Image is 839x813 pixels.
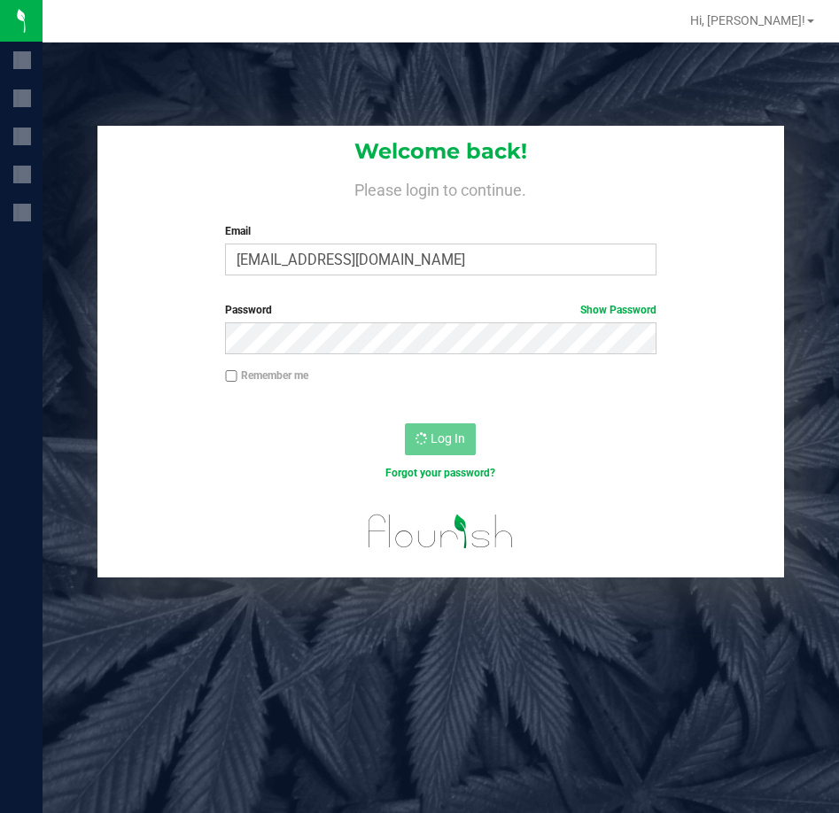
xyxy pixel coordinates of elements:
[97,140,783,163] h1: Welcome back!
[225,304,272,316] span: Password
[225,223,656,239] label: Email
[385,467,495,479] a: Forgot your password?
[97,177,783,198] h4: Please login to continue.
[580,304,656,316] a: Show Password
[225,368,308,383] label: Remember me
[431,431,465,445] span: Log In
[225,370,237,383] input: Remember me
[690,13,805,27] span: Hi, [PERSON_NAME]!
[405,423,476,455] button: Log In
[355,499,527,563] img: flourish_logo.svg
